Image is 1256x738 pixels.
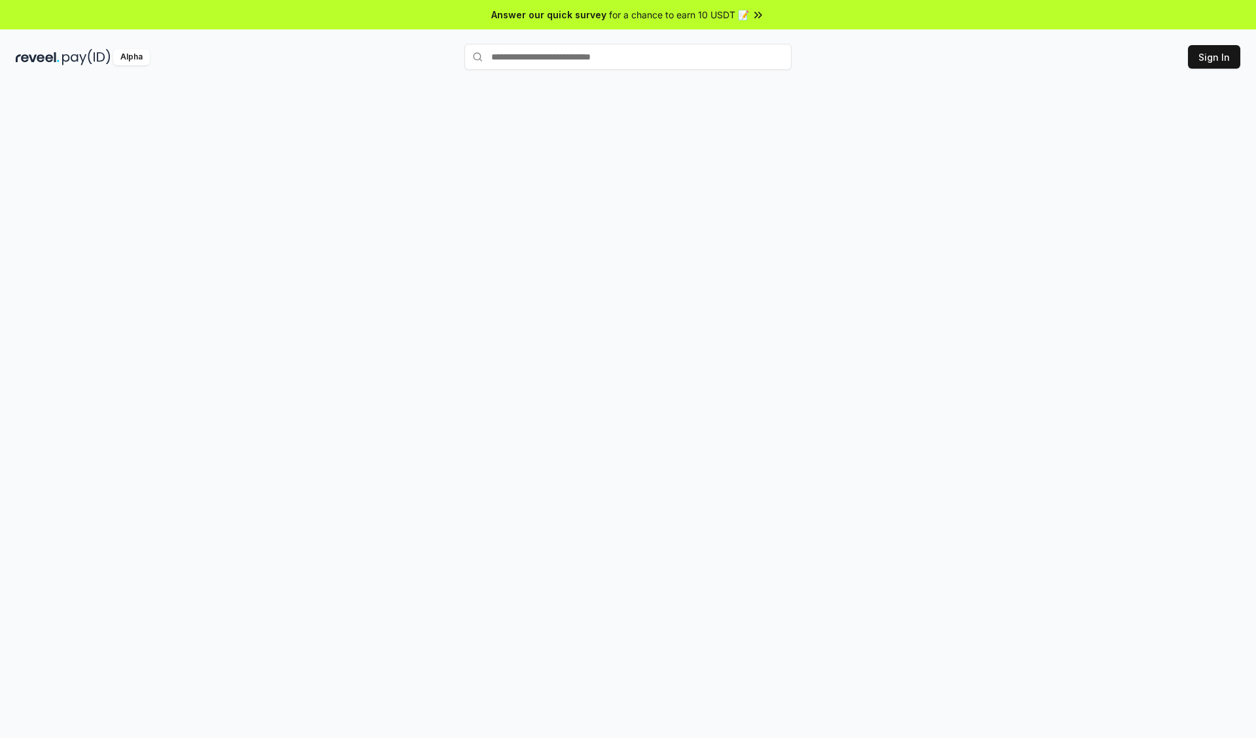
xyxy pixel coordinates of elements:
div: Alpha [113,49,150,65]
span: Answer our quick survey [491,8,606,22]
button: Sign In [1188,45,1240,69]
img: reveel_dark [16,49,60,65]
img: pay_id [62,49,111,65]
span: for a chance to earn 10 USDT 📝 [609,8,749,22]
